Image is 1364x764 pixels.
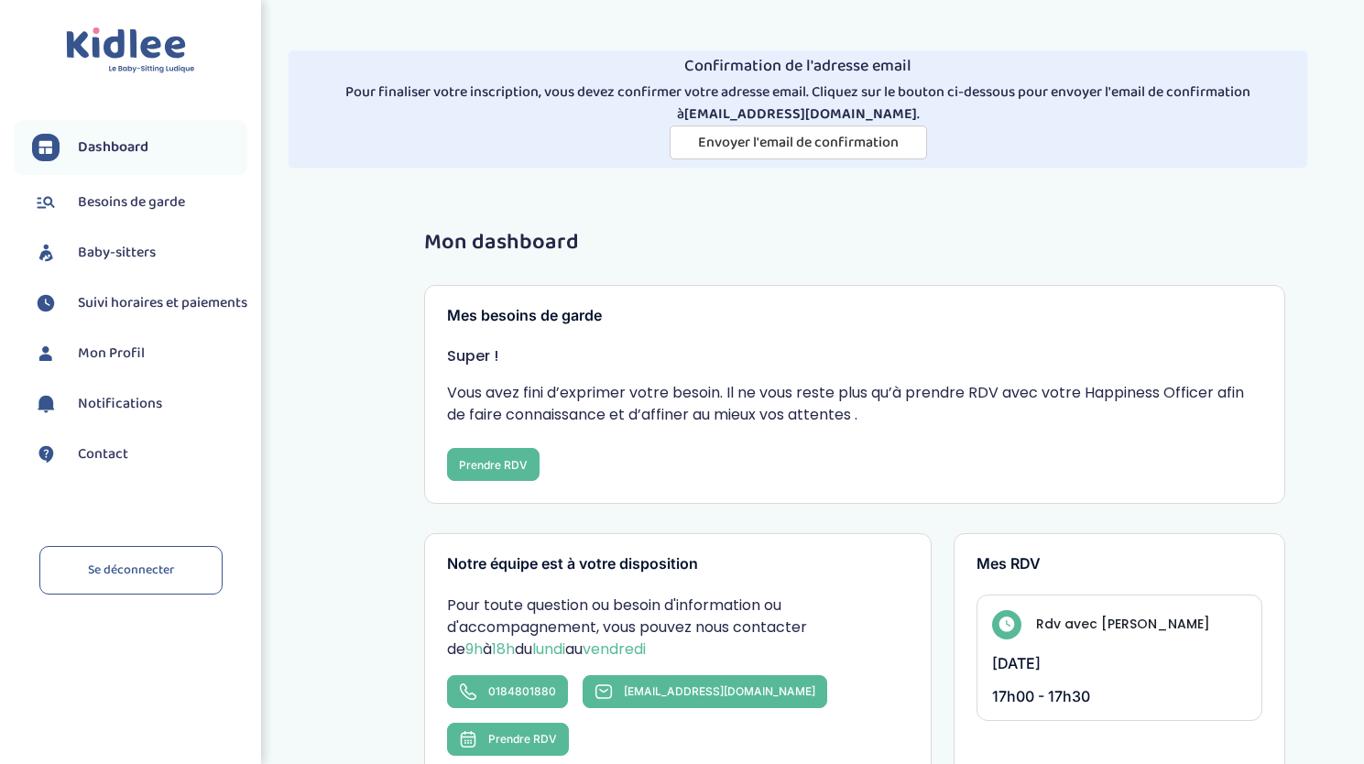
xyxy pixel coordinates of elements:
a: 0184801880 [447,675,568,708]
span: Prendre RDV [488,732,557,746]
span: Mon Profil [78,343,145,365]
h4: Rdv avec [PERSON_NAME] [1036,615,1210,634]
p: Pour finaliser votre inscription, vous devez confirmer votre adresse email. Cliquez sur le bouton... [296,82,1300,126]
img: notification.svg [32,390,60,418]
span: Besoins de garde [78,191,185,213]
span: Baby-sitters [78,242,156,264]
p: Vous avez fini d’exprimer votre besoin. Il ne vous reste plus qu’à prendre RDV avec votre Happine... [447,382,1262,426]
p: 17h00 - 17h30 [992,687,1247,705]
button: Prendre RDV [447,723,569,756]
span: Dashboard [78,136,148,158]
span: 9h [465,638,483,660]
img: suivihoraire.svg [32,289,60,317]
img: besoin.svg [32,189,60,216]
span: 18h [492,638,515,660]
a: Besoins de garde [32,189,247,216]
h1: Mon dashboard [424,231,1285,255]
p: Super ! [447,345,1262,367]
a: Suivi horaires et paiements [32,289,247,317]
span: Suivi horaires et paiements [78,292,247,314]
a: Baby-sitters [32,239,247,267]
p: [DATE] [992,654,1247,672]
a: Dashboard [32,134,247,161]
a: [EMAIL_ADDRESS][DOMAIN_NAME] [583,675,827,708]
a: Contact [32,441,247,468]
strong: [EMAIL_ADDRESS][DOMAIN_NAME] [684,103,917,126]
button: Envoyer l'email de confirmation [670,126,927,159]
button: Prendre RDV [447,448,540,481]
span: lundi [532,638,565,660]
h3: Mes besoins de garde [447,308,1262,324]
img: contact.svg [32,441,60,468]
span: [EMAIL_ADDRESS][DOMAIN_NAME] [624,684,815,698]
span: Notifications [78,393,162,415]
h3: Mes RDV [977,556,1262,573]
h3: Notre équipe est à votre disposition [447,556,909,573]
img: profil.svg [32,340,60,367]
span: Envoyer l'email de confirmation [698,131,899,154]
a: Mon Profil [32,340,247,367]
span: 0184801880 [488,684,556,698]
span: Contact [78,443,128,465]
span: vendredi [583,638,646,660]
a: Se déconnecter [39,546,223,595]
a: Notifications [32,390,247,418]
img: logo.svg [66,27,195,74]
img: babysitters.svg [32,239,60,267]
p: Pour toute question ou besoin d'information ou d'accompagnement, vous pouvez nous contacter de à ... [447,595,909,660]
h4: Confirmation de l'adresse email [296,58,1300,76]
img: dashboard.svg [32,134,60,161]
